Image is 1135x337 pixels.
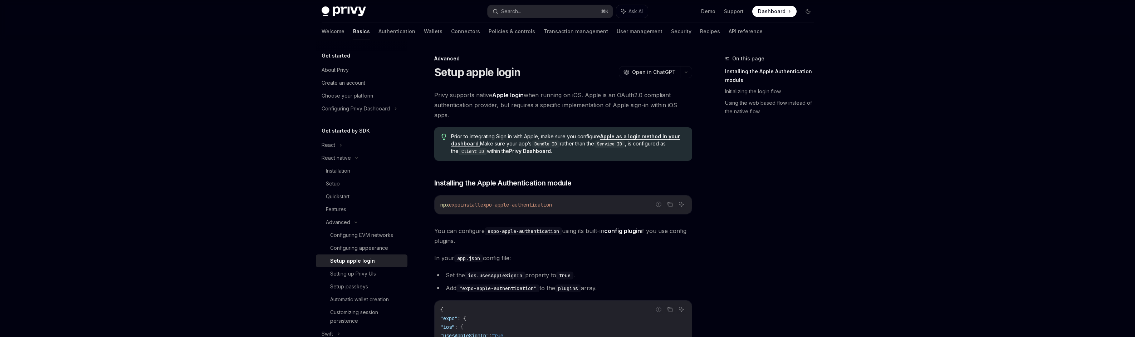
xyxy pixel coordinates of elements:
[455,324,463,330] span: : {
[752,6,797,17] a: Dashboard
[434,66,520,79] h1: Setup apple login
[725,86,820,97] a: Initializing the login flow
[326,218,350,227] div: Advanced
[671,23,691,40] a: Security
[677,200,686,209] button: Ask AI
[316,203,407,216] a: Features
[441,134,446,140] svg: Tip
[440,202,449,208] span: npx
[732,54,764,63] span: On this page
[451,23,480,40] a: Connectors
[654,200,663,209] button: Report incorrect code
[555,284,581,292] code: plugins
[326,179,340,188] div: Setup
[330,282,368,291] div: Setup passkeys
[322,66,349,74] div: About Privy
[434,178,572,188] span: Installing the Apple Authentication module
[330,244,388,252] div: Configuring appearance
[322,6,366,16] img: dark logo
[501,7,521,16] div: Search...
[509,148,551,154] strong: Privy Dashboard
[316,293,407,306] a: Automatic wallet creation
[701,8,715,15] a: Demo
[632,69,676,76] span: Open in ChatGPT
[316,267,407,280] a: Setting up Privy UIs
[378,23,415,40] a: Authentication
[322,91,373,100] div: Choose your platform
[617,23,662,40] a: User management
[330,308,403,325] div: Customizing session persistence
[434,253,692,263] span: In your config file:
[465,272,525,279] code: ios.usesAppleSignIn
[330,231,393,239] div: Configuring EVM networks
[604,227,641,235] a: config plugin
[316,177,407,190] a: Setup
[616,5,648,18] button: Ask AI
[434,226,692,246] span: You can configure using its built-in if you use config plugins.
[619,66,680,78] button: Open in ChatGPT
[316,64,407,76] a: About Privy
[424,23,442,40] a: Wallets
[322,23,344,40] a: Welcome
[654,305,663,314] button: Report incorrect code
[725,66,820,86] a: Installing the Apple Authentication module
[434,270,692,280] li: Set the property to .
[454,254,483,262] code: app.json
[480,202,552,208] span: expo-apple-authentication
[729,23,763,40] a: API reference
[330,257,375,265] div: Setup apple login
[322,104,390,113] div: Configuring Privy Dashboard
[492,91,524,99] a: Apple login
[665,200,675,209] button: Copy the contents from the code block
[700,23,720,40] a: Recipes
[460,202,480,208] span: install
[802,6,814,17] button: Toggle dark mode
[601,9,608,14] span: ⌘ K
[326,205,346,214] div: Features
[451,133,685,155] span: Prior to integrating Sign in with Apple, make sure you configure Make sure your app’s rather than...
[449,202,460,208] span: expo
[316,89,407,102] a: Choose your platform
[316,76,407,89] a: Create an account
[322,51,350,60] h5: Get started
[316,306,407,327] a: Customizing session persistence
[330,295,389,304] div: Automatic wallet creation
[724,8,744,15] a: Support
[326,192,349,201] div: Quickstart
[459,148,487,155] code: Client ID
[316,242,407,254] a: Configuring appearance
[434,55,692,62] div: Advanced
[316,254,407,267] a: Setup apple login
[353,23,370,40] a: Basics
[440,315,458,322] span: "expo"
[456,284,539,292] code: "expo-apple-authentication"
[594,140,625,148] code: Service ID
[322,127,370,135] h5: Get started by SDK
[434,90,692,120] span: Privy supports native when running on iOS. Apple is an OAuth2.0 compliant authentication provider...
[665,305,675,314] button: Copy the contents from the code block
[628,8,643,15] span: Ask AI
[458,315,466,322] span: : {
[488,5,613,18] button: Search...⌘K
[544,23,608,40] a: Transaction management
[330,269,376,278] div: Setting up Privy UIs
[440,307,443,313] span: {
[316,164,407,177] a: Installation
[322,141,335,149] div: React
[316,280,407,293] a: Setup passkeys
[725,97,820,117] a: Using the web based flow instead of the native flow
[489,23,535,40] a: Policies & controls
[556,272,573,279] code: true
[677,305,686,314] button: Ask AI
[322,79,365,87] div: Create an account
[326,167,350,175] div: Installation
[758,8,786,15] span: Dashboard
[322,154,351,162] div: React native
[316,190,407,203] a: Quickstart
[316,229,407,242] a: Configuring EVM networks
[434,283,692,293] li: Add to the array.
[440,324,455,330] span: "ios"
[532,140,560,148] code: Bundle ID
[485,227,562,235] code: expo-apple-authentication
